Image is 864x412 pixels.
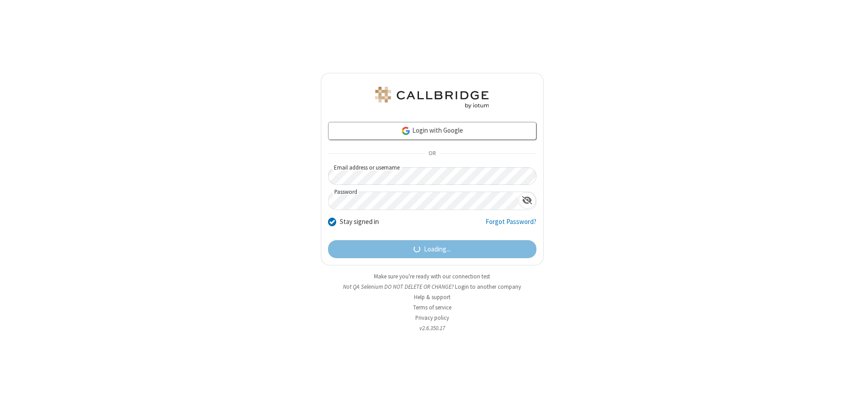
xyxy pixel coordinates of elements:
button: Login to another company [455,282,521,291]
li: v2.6.350.17 [321,324,544,332]
span: OR [425,148,439,160]
a: Privacy policy [415,314,449,322]
a: Make sure you're ready with our connection test [374,273,490,280]
a: Help & support [414,293,450,301]
a: Forgot Password? [486,217,536,234]
div: Show password [518,192,536,209]
input: Email address or username [328,167,536,185]
input: Password [328,192,518,210]
img: google-icon.png [401,126,411,136]
a: Login with Google [328,122,536,140]
span: Loading... [424,244,450,255]
button: Loading... [328,240,536,258]
label: Stay signed in [340,217,379,227]
li: Not QA Selenium DO NOT DELETE OR CHANGE? [321,282,544,291]
img: QA Selenium DO NOT DELETE OR CHANGE [373,87,490,108]
a: Terms of service [413,304,451,311]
